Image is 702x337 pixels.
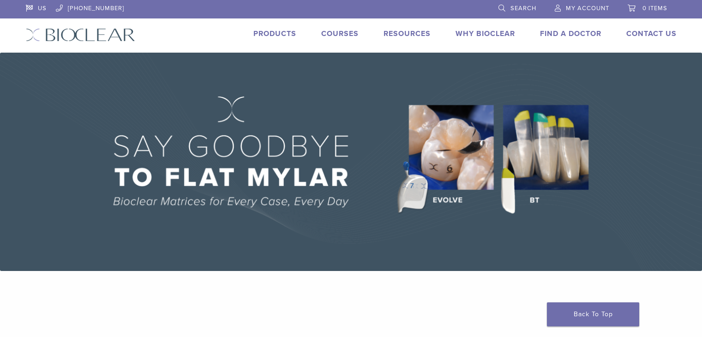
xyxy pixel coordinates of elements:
a: Find A Doctor [540,29,601,38]
a: Products [253,29,296,38]
span: Search [510,5,536,12]
a: Contact Us [626,29,677,38]
span: My Account [566,5,609,12]
a: Why Bioclear [456,29,515,38]
a: Courses [321,29,359,38]
img: Bioclear [26,28,135,42]
span: 0 items [642,5,667,12]
a: Resources [384,29,431,38]
a: Back To Top [547,302,639,326]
